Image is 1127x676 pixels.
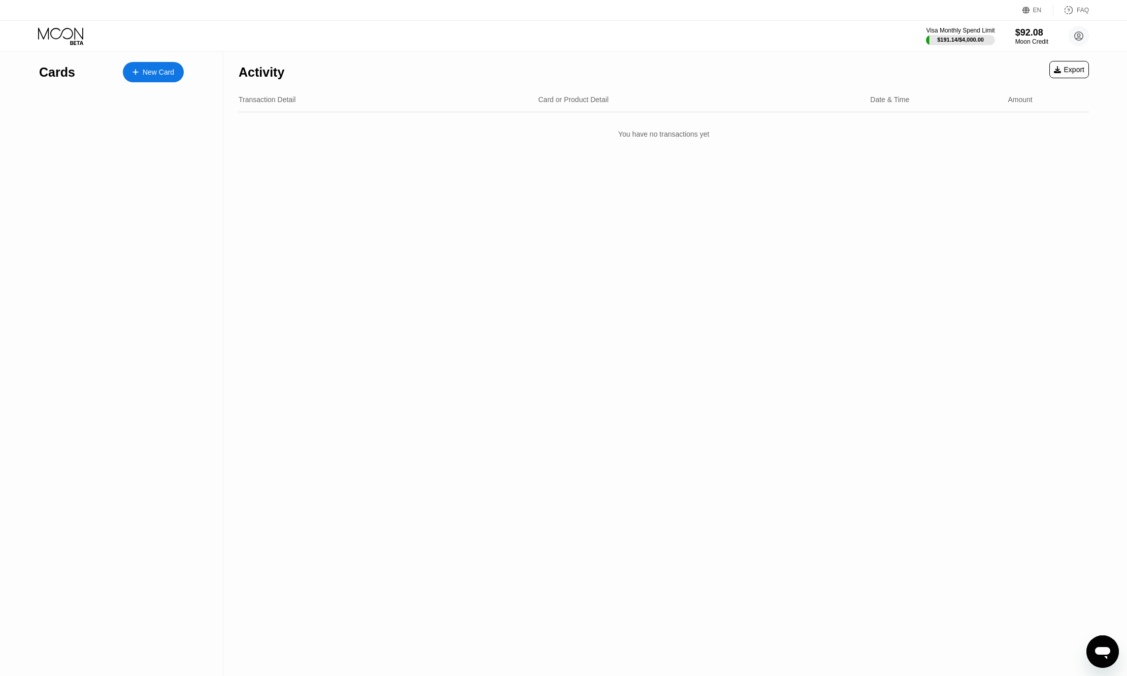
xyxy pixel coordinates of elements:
div: FAQ [1077,7,1089,14]
div: Moon Credit [1015,38,1048,45]
div: Export [1049,61,1089,78]
div: Date & Time [870,95,909,104]
div: New Card [143,68,174,77]
div: You have no transactions yet [239,120,1089,148]
div: $92.08Moon Credit [1015,27,1048,45]
div: Visa Monthly Spend Limit [926,27,995,34]
iframe: Button to launch messaging window [1086,635,1119,668]
div: Visa Monthly Spend Limit$191.14/$4,000.00 [926,27,995,45]
div: Transaction Detail [239,95,295,104]
div: EN [1022,5,1053,15]
div: FAQ [1053,5,1089,15]
div: Activity [239,65,284,80]
div: EN [1033,7,1042,14]
div: Amount [1008,95,1033,104]
div: $92.08 [1015,27,1048,38]
div: Card or Product Detail [538,95,609,104]
div: New Card [123,62,184,82]
div: Export [1054,66,1084,74]
div: Cards [39,65,75,80]
div: $191.14 / $4,000.00 [937,37,984,43]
